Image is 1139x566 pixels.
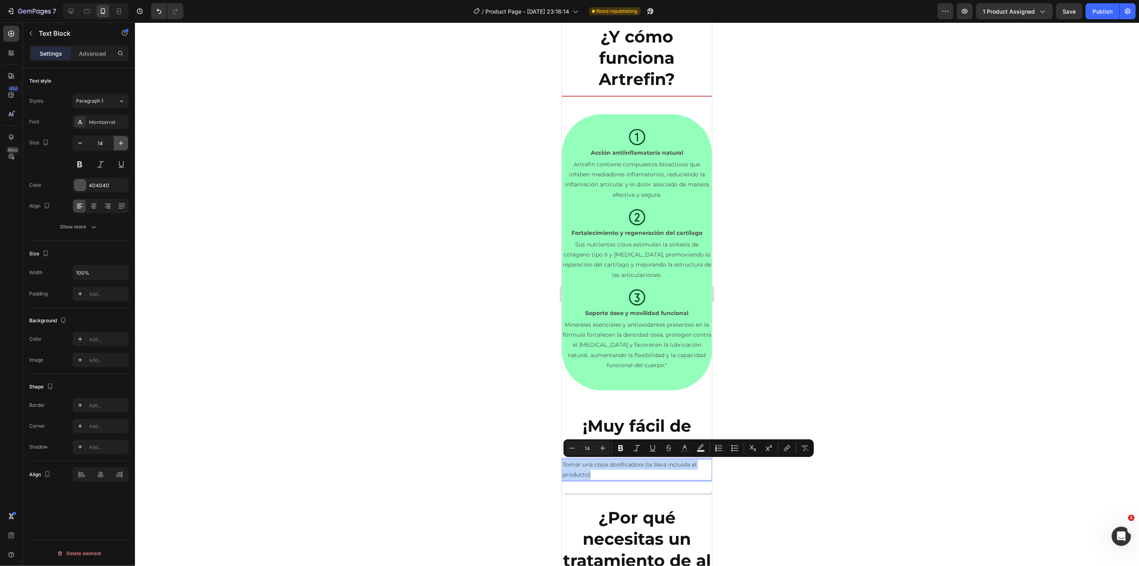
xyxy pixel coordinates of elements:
div: Padding [29,290,48,297]
div: Add... [89,336,127,343]
p: Advanced [79,49,106,58]
button: 7 [3,3,60,19]
div: Border [29,402,45,409]
div: Color [29,336,42,343]
button: Show more [29,220,129,234]
input: Auto [73,265,128,280]
iframe: Design area [562,22,712,566]
div: Shadow [29,443,48,451]
div: Delete element [57,549,101,558]
span: Paragraph 1 [76,97,103,105]
span: 1 product assigned [983,7,1035,16]
button: 1 product assigned [976,3,1053,19]
div: Size [29,137,50,148]
div: Add... [89,444,127,451]
div: Add... [89,423,127,430]
div: 4D4D4D [89,182,127,189]
span: / [482,7,484,16]
div: Montserrat [89,119,127,126]
span: Product Page - [DATE] 23:16:14 [486,7,569,16]
p: Settings [40,49,62,58]
div: Corner [29,422,45,430]
div: Size [29,249,50,259]
div: Background [29,315,68,326]
div: 450 [8,85,19,92]
div: Align [29,201,52,212]
p: Text Block [39,28,107,38]
button: Delete element [29,547,129,560]
div: Width [29,269,42,276]
div: Text style [29,77,51,85]
span: Save [1063,8,1076,15]
div: Add... [89,291,127,298]
div: Color [29,182,42,189]
button: Paragraph 1 [72,94,129,108]
p: 7 [52,6,56,16]
div: Font [29,118,39,125]
div: Add... [89,357,127,364]
button: Save [1056,3,1083,19]
div: Styles [29,97,43,105]
span: Need republishing [597,8,638,15]
button: Publish [1086,3,1119,19]
span: 1 [1128,515,1135,521]
div: Show more [60,223,98,231]
div: Undo/Redo [151,3,183,19]
div: Add... [89,402,127,409]
div: Image [29,356,43,364]
div: Beta [6,147,19,153]
div: Align [29,469,52,480]
div: Editor contextual toolbar [563,439,814,457]
iframe: Intercom live chat [1112,527,1131,546]
div: Shape [29,382,55,392]
div: Publish [1093,7,1113,16]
